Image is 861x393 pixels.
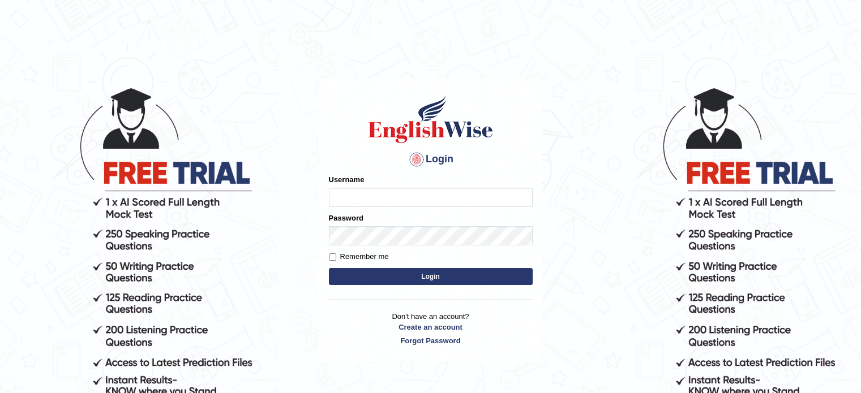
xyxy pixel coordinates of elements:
label: Username [329,174,365,185]
h4: Login [329,150,533,169]
label: Remember me [329,251,389,262]
a: Create an account [329,322,533,332]
input: Remember me [329,253,336,261]
label: Password [329,213,363,223]
p: Don't have an account? [329,311,533,346]
button: Login [329,268,533,285]
img: Logo of English Wise sign in for intelligent practice with AI [366,94,495,145]
a: Forgot Password [329,335,533,346]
